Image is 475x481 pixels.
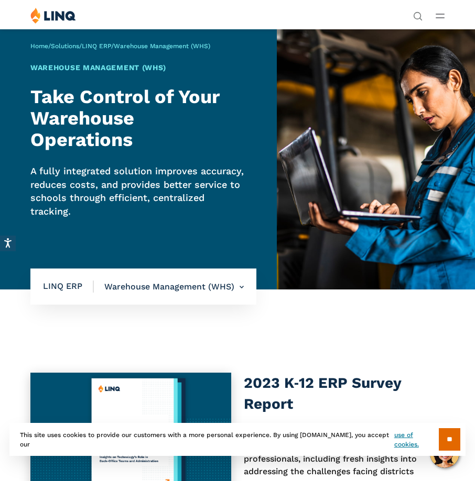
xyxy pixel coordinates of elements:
[30,42,210,50] span: / / /
[114,42,210,50] span: Warehouse Management (WHS)
[30,86,219,151] strong: Take Control of Your Warehouse Operations
[30,42,48,50] a: Home
[394,430,439,449] a: use of cookies.
[277,29,475,289] img: ERP Warehouse Banner
[43,281,94,292] span: LINQ ERP
[82,42,111,50] a: LINQ ERP
[436,10,445,21] button: Open Main Menu
[94,269,244,305] li: Warehouse Management (WHS)
[30,7,76,24] img: LINQ | K‑12 Software
[30,164,246,218] p: A fully integrated solution improves accuracy, reduces costs, and provides better service to scho...
[413,7,423,20] nav: Utility Navigation
[51,42,79,50] a: Solutions
[9,423,466,456] div: This site uses cookies to provide our customers with a more personal experience. By using [DOMAIN...
[413,10,423,20] button: Open Search Bar
[30,62,246,73] h1: Warehouse Management (WHS)
[244,373,445,415] h3: 2023 K‑12 ERP Survey Report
